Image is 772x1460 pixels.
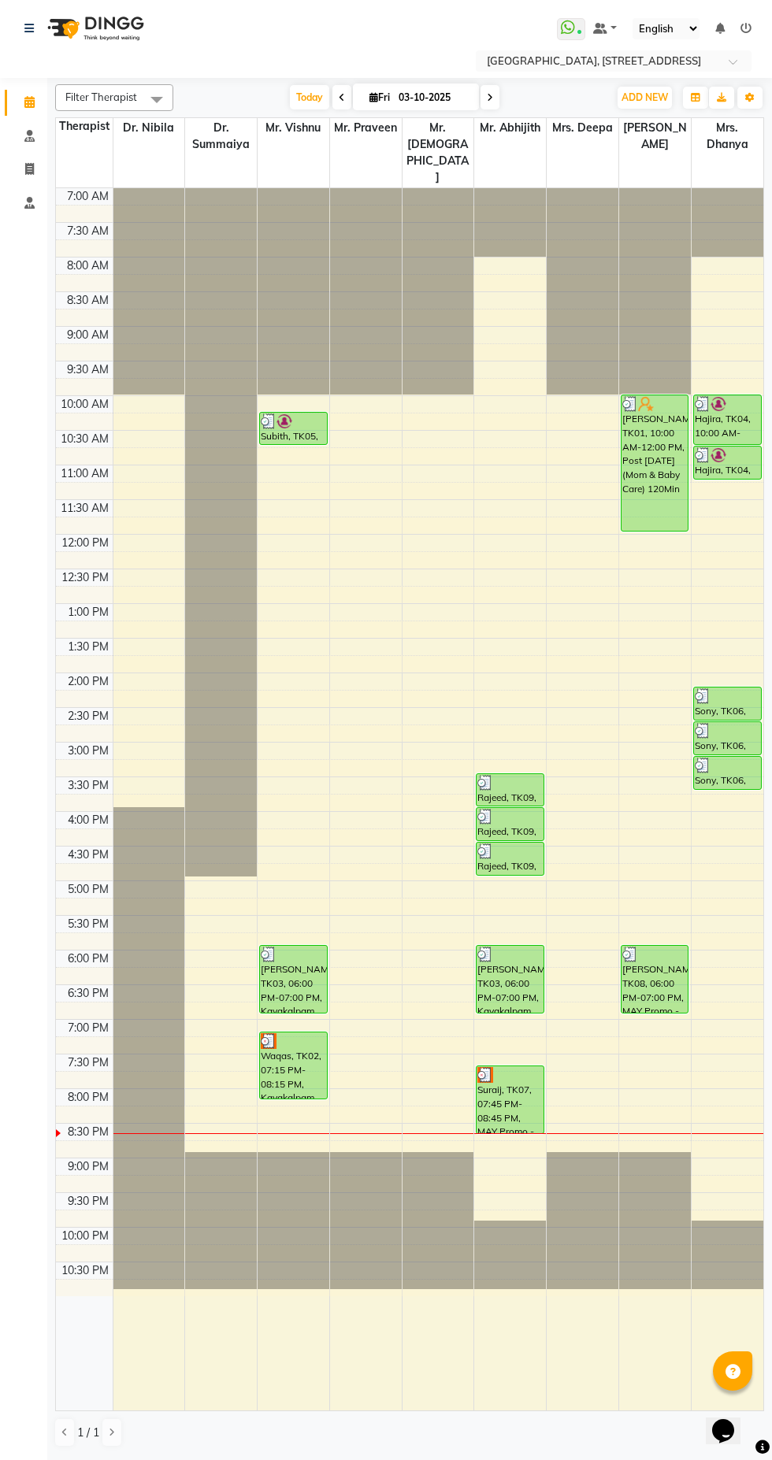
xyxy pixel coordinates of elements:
[260,413,327,444] div: Subith, TK05, 10:15 AM-10:45 AM, Nasyam
[65,708,113,724] div: 2:30 PM
[547,118,618,138] span: Mrs. Deepa
[65,258,113,274] div: 8:00 AM
[65,777,113,794] div: 3:30 PM
[477,946,544,1013] div: [PERSON_NAME], TK03, 06:00 PM-07:00 PM, Kayakalpam (Relaxation Therapy)
[258,118,329,138] span: Mr. Vishnu
[65,361,113,378] div: 9:30 AM
[65,292,113,309] div: 8:30 AM
[65,743,113,759] div: 3:00 PM
[59,569,113,586] div: 12:30 PM
[65,950,113,967] div: 6:00 PM
[56,118,113,135] div: Therapist
[65,223,113,239] div: 7:30 AM
[65,604,113,621] div: 1:00 PM
[694,687,761,720] div: Sony, TK06, 02:15 PM-02:45 PM, [DATE] -PROMO - ABH 30Min
[65,1124,113,1140] div: 8:30 PM
[260,1032,327,1099] div: Waqas, TK02, 07:15 PM-08:15 PM, Kayakalpam (Relaxation Therapy)
[477,774,544,806] div: Rajeed, TK09, 03:30 PM-04:00 PM, [DATE] -PROMO - ABH 30Min
[477,843,544,875] div: Rajeed, TK09, 04:30 PM-05:00 PM, [DATE] -PROMO - HEAD & FOOT REFLEXOLOGY 30Min
[694,757,761,789] div: Sony, TK06, 03:15 PM-03:45 PM, [DATE] -PROMO - HEAD & FOOT REFLEXOLOGY 30Min
[65,1054,113,1071] div: 7:30 PM
[58,500,113,517] div: 11:30 AM
[622,91,668,103] span: ADD NEW
[65,1193,113,1210] div: 9:30 PM
[77,1425,99,1441] span: 1 / 1
[403,118,474,187] span: Mr. [DEMOGRAPHIC_DATA]
[65,1158,113,1175] div: 9:00 PM
[290,85,329,109] span: Today
[65,1020,113,1036] div: 7:00 PM
[65,327,113,343] div: 9:00 AM
[477,808,544,840] div: Rajeed, TK09, 04:00 PM-04:30 PM, [DATE] -PROMO - KSHEERADHARA 30Min
[65,673,113,690] div: 2:00 PM
[330,118,402,138] span: Mr. Praveen
[618,87,672,109] button: ADD NEW
[65,812,113,828] div: 4:00 PM
[622,395,688,531] div: [PERSON_NAME], TK01, 10:00 AM-12:00 PM, Post [DATE] (Mom & Baby Care) 120Min
[65,188,113,205] div: 7:00 AM
[65,916,113,932] div: 5:30 PM
[65,881,113,898] div: 5:00 PM
[366,91,394,103] span: Fri
[59,535,113,551] div: 12:00 PM
[65,639,113,655] div: 1:30 PM
[474,118,546,138] span: Mr. Abhijith
[65,985,113,1002] div: 6:30 PM
[65,91,137,103] span: Filter Therapist
[706,1397,756,1444] iframe: chat widget
[394,86,473,109] input: 2025-10-03
[692,118,763,154] span: Mrs. Dhanya
[619,118,691,154] span: [PERSON_NAME]
[59,1262,113,1279] div: 10:30 PM
[40,6,148,50] img: logo
[260,946,327,1013] div: [PERSON_NAME], TK03, 06:00 PM-07:00 PM, Kayakalpam (Relaxation Therapy)
[58,396,113,413] div: 10:00 AM
[58,465,113,482] div: 11:00 AM
[622,946,688,1013] div: [PERSON_NAME], TK08, 06:00 PM-07:00 PM, MAY Promo - ABH + STEAM 60 Min
[65,847,113,863] div: 4:30 PM
[694,447,761,479] div: Hajira, TK04, 10:45 AM-11:15 AM, [PERSON_NAME]
[694,395,761,444] div: Hajira, TK04, 10:00 AM-10:45 AM, Podi Kizhi (Herbal powder poultice)
[477,1066,544,1133] div: Suraij, TK07, 07:45 PM-08:45 PM, MAY Promo - ABH + KIZHI 60 Min
[185,118,257,154] span: Dr. Summaiya
[65,1089,113,1106] div: 8:00 PM
[58,431,113,447] div: 10:30 AM
[59,1228,113,1244] div: 10:00 PM
[113,118,185,138] span: Dr. Nibila
[694,722,761,754] div: Sony, TK06, 02:45 PM-03:15 PM, [DATE] -PROMO - KSHEERADHARA 30Min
